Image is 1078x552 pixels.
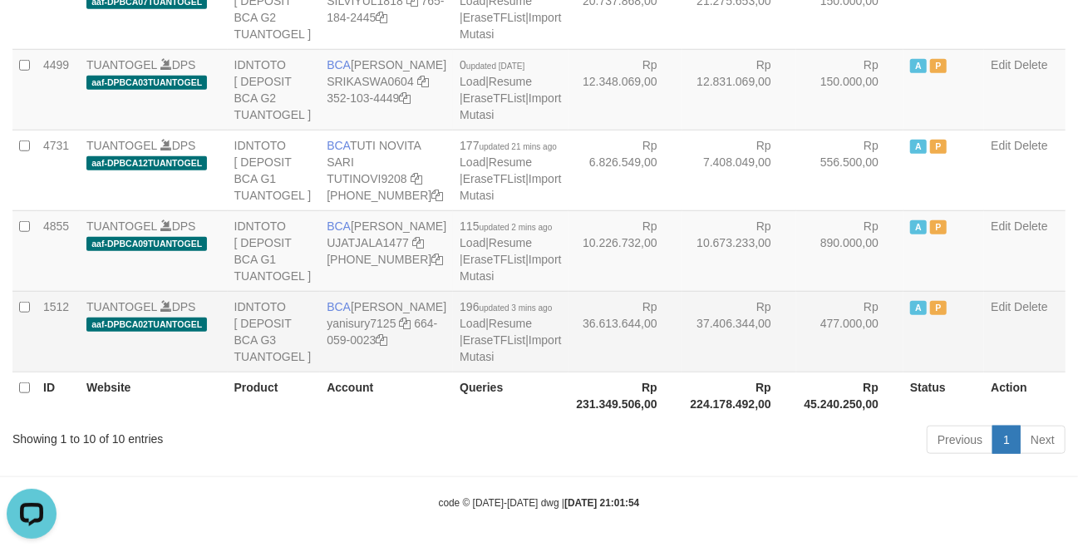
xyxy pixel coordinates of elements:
td: Rp 477.000,00 [796,291,903,372]
span: Paused [930,220,947,234]
td: IDNTOTO [ DEPOSIT BCA G2 TUANTOGEL ] [228,49,321,130]
span: | | | [460,219,561,283]
span: BCA [327,219,351,233]
td: DPS [80,210,228,291]
span: updated [DATE] [466,62,524,71]
a: Copy yanisury7125 to clipboard [399,317,411,330]
a: Import Mutasi [460,172,561,202]
span: BCA [327,58,351,71]
a: Load [460,155,485,169]
a: Previous [927,426,993,454]
td: Rp 37.406.344,00 [682,291,796,372]
a: Copy TUTINOVI9208 to clipboard [411,172,422,185]
th: Status [903,372,984,419]
span: updated 21 mins ago [480,142,557,151]
span: Active [910,140,927,154]
td: 1512 [37,291,80,372]
span: 196 [460,300,552,313]
a: TUTINOVI9208 [327,172,406,185]
a: Edit [991,219,1011,233]
a: Copy 7651842445 to clipboard [376,11,387,24]
small: code © [DATE]-[DATE] dwg | [439,497,640,509]
th: Product [228,372,321,419]
span: aaf-DPBCA12TUANTOGEL [86,156,207,170]
a: Import Mutasi [460,253,561,283]
th: Action [984,372,1066,419]
a: Resume [489,236,532,249]
span: Paused [930,301,947,315]
a: Load [460,75,485,88]
a: EraseTFList [463,253,525,266]
span: BCA [327,300,351,313]
span: updated 3 mins ago [480,303,553,313]
a: TUANTOGEL [86,58,157,71]
td: DPS [80,130,228,210]
a: Copy 4062238953 to clipboard [431,253,443,266]
span: | | | [460,139,561,202]
span: BCA [327,139,350,152]
a: 1 [992,426,1021,454]
a: EraseTFList [463,172,525,185]
a: Import Mutasi [460,333,561,363]
a: Delete [1014,139,1047,152]
span: Paused [930,59,947,73]
a: Edit [991,300,1011,313]
td: Rp 7.408.049,00 [682,130,796,210]
span: Active [910,59,927,73]
td: Rp 10.226.732,00 [569,210,682,291]
td: Rp 10.673.233,00 [682,210,796,291]
td: Rp 36.613.644,00 [569,291,682,372]
th: Rp 224.178.492,00 [682,372,796,419]
a: Resume [489,317,532,330]
td: DPS [80,291,228,372]
span: Active [910,220,927,234]
a: SRIKASWA0604 [327,75,414,88]
a: Load [460,317,485,330]
a: EraseTFList [463,333,525,347]
td: Rp 150.000,00 [796,49,903,130]
a: Resume [489,155,532,169]
th: Rp 45.240.250,00 [796,372,903,419]
td: 4731 [37,130,80,210]
span: aaf-DPBCA03TUANTOGEL [86,76,207,90]
td: [PERSON_NAME] 664-059-0023 [320,291,453,372]
td: TUTI NOVITA SARI [PHONE_NUMBER] [320,130,453,210]
a: Copy SRIKASWA0604 to clipboard [417,75,429,88]
td: [PERSON_NAME] [PHONE_NUMBER] [320,210,453,291]
a: Edit [991,139,1011,152]
td: Rp 890.000,00 [796,210,903,291]
th: Website [80,372,228,419]
span: aaf-DPBCA09TUANTOGEL [86,237,207,251]
a: UJATJALA1477 [327,236,409,249]
a: TUANTOGEL [86,139,157,152]
span: updated 2 mins ago [480,223,553,232]
span: Paused [930,140,947,154]
button: Open LiveChat chat widget [7,7,57,57]
a: TUANTOGEL [86,219,157,233]
td: Rp 6.826.549,00 [569,130,682,210]
span: 0 [460,58,524,71]
td: IDNTOTO [ DEPOSIT BCA G1 TUANTOGEL ] [228,130,321,210]
td: Rp 12.348.069,00 [569,49,682,130]
a: yanisury7125 [327,317,396,330]
a: Copy 6640590023 to clipboard [376,333,387,347]
td: IDNTOTO [ DEPOSIT BCA G3 TUANTOGEL ] [228,291,321,372]
span: 115 [460,219,552,233]
a: EraseTFList [463,11,525,24]
span: Active [910,301,927,315]
a: Import Mutasi [460,91,561,121]
th: Account [320,372,453,419]
th: Rp 231.349.506,00 [569,372,682,419]
td: Rp 12.831.069,00 [682,49,796,130]
span: aaf-DPBCA02TUANTOGEL [86,318,207,332]
td: DPS [80,49,228,130]
a: Load [460,236,485,249]
a: Delete [1014,219,1047,233]
td: 4499 [37,49,80,130]
span: | | | [460,58,561,121]
span: 177 [460,139,557,152]
a: Copy 5665095298 to clipboard [431,189,443,202]
strong: [DATE] 21:01:54 [564,497,639,509]
a: Resume [489,75,532,88]
th: Queries [453,372,568,419]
